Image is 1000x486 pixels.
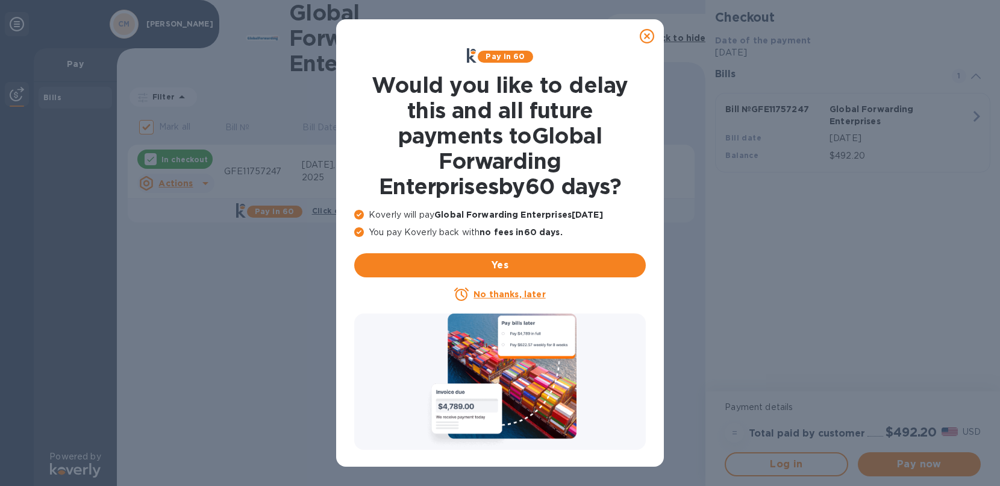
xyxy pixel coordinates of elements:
[486,52,525,61] b: Pay in 60
[354,253,646,277] button: Yes
[354,209,646,221] p: Koverly will pay
[354,226,646,239] p: You pay Koverly back with
[354,72,646,199] h1: Would you like to delay this and all future payments to Global Forwarding Enterprises by 60 days ?
[364,258,636,273] span: Yes
[434,210,603,219] b: Global Forwarding Enterprises [DATE]
[480,227,562,237] b: no fees in 60 days .
[473,289,545,299] u: No thanks, later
